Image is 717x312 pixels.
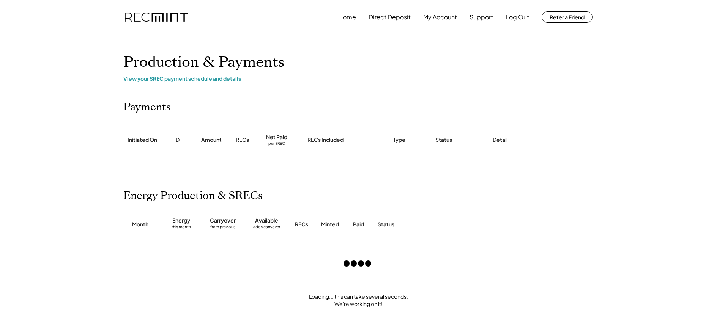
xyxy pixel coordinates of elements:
div: Type [393,136,405,144]
button: Support [470,9,493,25]
div: Month [132,221,148,228]
div: Carryover [210,217,236,224]
div: RECs [236,136,249,144]
div: per SREC [268,141,285,147]
div: Amount [201,136,222,144]
div: Status [435,136,452,144]
div: Net Paid [266,133,287,141]
img: recmint-logotype%403x.png [125,13,188,22]
div: Energy [172,217,190,224]
h2: Energy Production & SRECs [123,190,263,202]
div: this month [172,224,191,232]
div: Available [255,217,278,224]
div: Initiated On [128,136,157,144]
div: Paid [353,221,364,228]
div: RECs Included [307,136,344,144]
button: Log Out [506,9,529,25]
h2: Payments [123,101,171,114]
button: Direct Deposit [369,9,411,25]
button: Refer a Friend [542,11,593,23]
div: from previous [210,224,235,232]
div: RECs [295,221,308,228]
button: Home [338,9,356,25]
div: Loading... this can take several seconds. We're working on it! [116,293,602,308]
div: View your SREC payment schedule and details [123,75,594,82]
div: Minted [321,221,339,228]
div: adds carryover [253,224,280,232]
div: Detail [493,136,507,144]
div: ID [174,136,180,144]
button: My Account [423,9,457,25]
div: Status [378,221,507,228]
h1: Production & Payments [123,53,594,71]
